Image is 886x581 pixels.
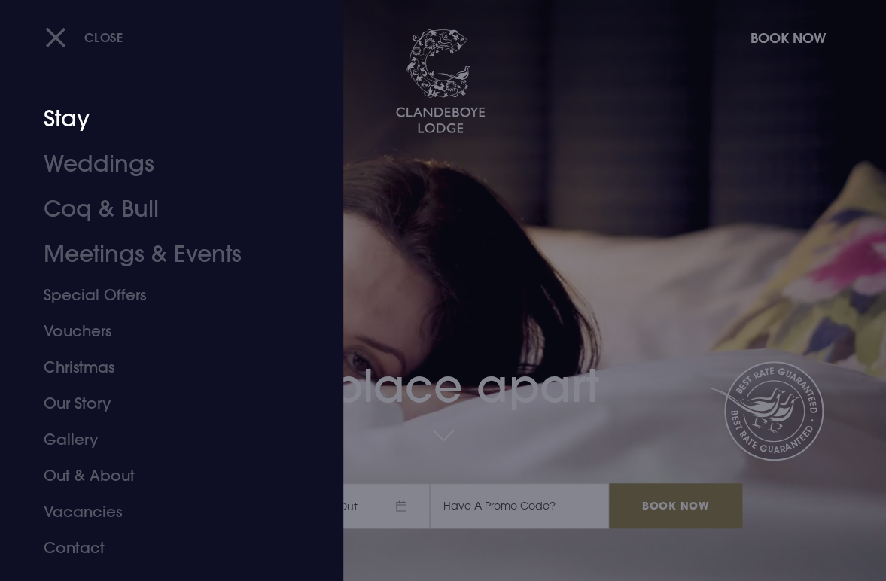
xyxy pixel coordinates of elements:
a: Christmas [44,349,279,385]
span: Close [84,29,123,45]
a: Contact [44,530,279,566]
a: Vouchers [44,313,279,349]
a: Gallery [44,421,279,458]
a: Our Story [44,385,279,421]
a: Meetings & Events [44,232,279,277]
a: Weddings [44,141,279,187]
a: Special Offers [44,277,279,313]
a: Coq & Bull [44,187,279,232]
a: Stay [44,96,279,141]
a: Vacancies [44,494,279,530]
button: Close [45,22,123,53]
a: Out & About [44,458,279,494]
